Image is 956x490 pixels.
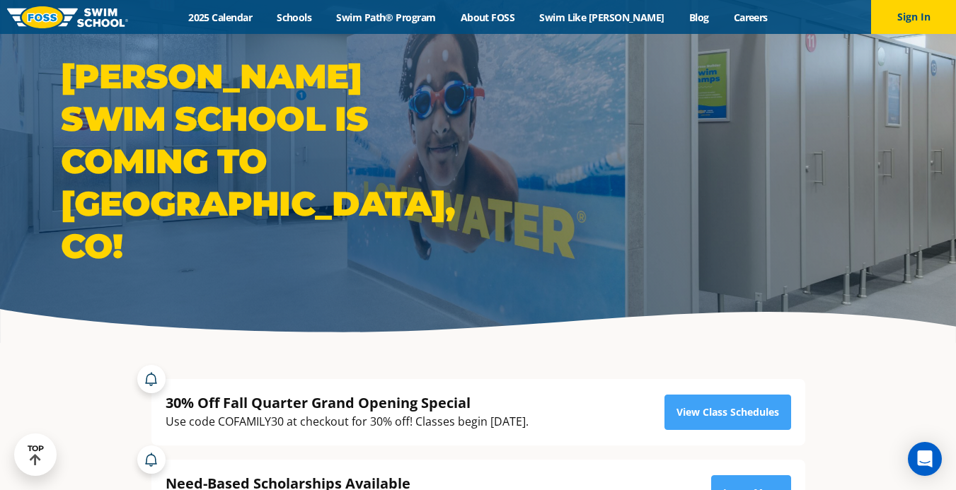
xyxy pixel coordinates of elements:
div: Open Intercom Messenger [908,442,942,476]
div: 30% Off Fall Quarter Grand Opening Special [166,393,529,412]
a: About FOSS [448,11,527,24]
a: View Class Schedules [664,395,791,430]
img: FOSS Swim School Logo [7,6,128,28]
div: TOP [28,444,44,466]
a: Blog [676,11,721,24]
h1: [PERSON_NAME] Swim School is coming to [GEOGRAPHIC_DATA], CO! [61,55,471,267]
a: 2025 Calendar [176,11,265,24]
a: Schools [265,11,324,24]
a: Careers [721,11,780,24]
a: Swim Path® Program [324,11,448,24]
div: Use code COFAMILY30 at checkout for 30% off! Classes begin [DATE]. [166,412,529,431]
a: Swim Like [PERSON_NAME] [527,11,677,24]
